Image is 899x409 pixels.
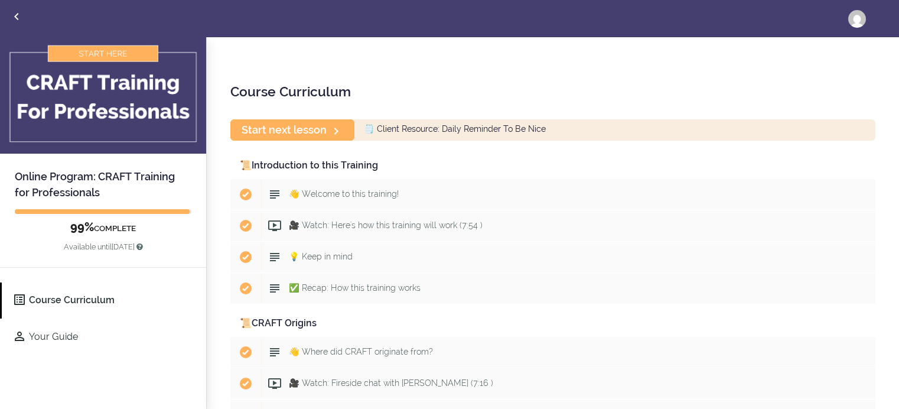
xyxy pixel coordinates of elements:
[230,119,354,140] a: Start next lesson
[848,10,866,28] img: laurie@wnyrecoverycoach.com
[112,242,135,251] span: [DATE]
[289,220,483,230] span: 🎥 Watch: Here's how this training will work (7:54 )
[230,273,875,304] a: Completed item ✅ Recap: How this training works
[9,9,24,24] svg: Back to courses
[289,347,433,356] span: 👋 Where did CRAFT originate from?
[289,378,493,388] span: 🎥 Watch: Fireside chat with [PERSON_NAME] (7:16 )
[1,1,32,35] a: Back to courses
[230,310,875,337] div: 📜CRAFT Origins
[230,368,261,399] span: Completed item
[230,152,875,179] div: 📜Introduction to this Training
[230,242,875,272] a: Completed item 💡 Keep in mind
[70,220,94,234] span: 99%
[230,368,875,399] a: Completed item 🎥 Watch: Fireside chat with [PERSON_NAME] (7:16 )
[230,210,261,241] span: Completed item
[230,210,875,241] a: Completed item 🎥 Watch: Here's how this training will work (7:54 )
[230,82,875,102] h2: Course Curriculum
[230,273,261,304] span: Completed item
[15,220,191,252] div: COMPLETE
[289,252,353,261] span: 💡 Keep in mind
[289,189,399,199] span: 👋 Welcome to this training!
[230,337,875,368] a: Completed item 👋 Where did CRAFT originate from?
[289,283,421,293] span: ✅ Recap: How this training works
[2,283,206,319] a: Course Curriculum
[230,179,261,210] span: Completed item
[2,319,206,355] a: Your Guide
[230,179,875,210] a: Completed item 👋 Welcome to this training!
[230,242,261,272] span: Completed item
[230,337,261,368] span: Completed item
[364,125,546,134] span: 🗒️ Client Resource: Daily Reminder To Be Nice
[15,235,191,252] p: Available until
